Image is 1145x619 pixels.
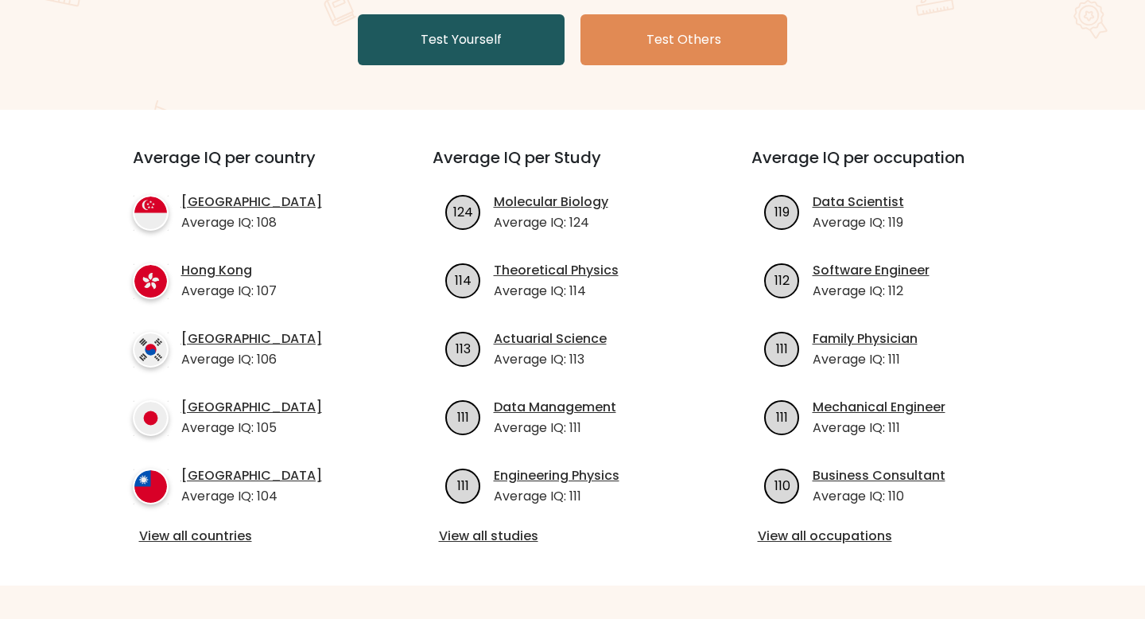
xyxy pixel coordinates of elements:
a: View all occupations [758,527,1026,546]
text: 111 [457,476,469,494]
a: Test Yourself [358,14,565,65]
p: Average IQ: 111 [494,419,616,438]
p: Average IQ: 108 [181,213,322,232]
a: [GEOGRAPHIC_DATA] [181,466,322,485]
a: View all studies [439,527,707,546]
a: Molecular Biology [494,193,608,212]
a: Mechanical Engineer [813,398,945,417]
a: Test Others [580,14,787,65]
img: country [133,332,169,368]
a: Business Consultant [813,466,945,485]
p: Average IQ: 113 [494,350,607,369]
a: [GEOGRAPHIC_DATA] [181,193,322,212]
img: country [133,400,169,436]
h3: Average IQ per occupation [751,148,1032,186]
a: Software Engineer [813,261,930,280]
a: Data Scientist [813,193,904,212]
text: 113 [456,339,471,357]
text: 124 [453,202,473,220]
p: Average IQ: 124 [494,213,608,232]
p: Average IQ: 110 [813,487,945,506]
a: [GEOGRAPHIC_DATA] [181,398,322,417]
img: country [133,263,169,299]
p: Average IQ: 111 [813,350,918,369]
p: Average IQ: 111 [494,487,619,506]
text: 111 [776,339,788,357]
p: Average IQ: 111 [813,419,945,438]
img: country [133,195,169,231]
text: 111 [457,407,469,426]
p: Average IQ: 106 [181,350,322,369]
p: Average IQ: 114 [494,282,619,301]
text: 110 [774,476,790,494]
a: Data Management [494,398,616,417]
p: Average IQ: 104 [181,487,322,506]
p: Average IQ: 112 [813,282,930,301]
text: 119 [774,202,790,220]
a: Hong Kong [181,261,277,280]
img: country [133,469,169,504]
a: [GEOGRAPHIC_DATA] [181,329,322,348]
a: Family Physician [813,329,918,348]
h3: Average IQ per Study [433,148,713,186]
p: Average IQ: 119 [813,213,904,232]
h3: Average IQ per country [133,148,375,186]
p: Average IQ: 107 [181,282,277,301]
a: Theoretical Physics [494,261,619,280]
p: Average IQ: 105 [181,419,322,438]
a: Actuarial Science [494,329,607,348]
text: 112 [774,271,790,289]
a: Engineering Physics [494,466,619,485]
a: View all countries [139,527,369,546]
text: 111 [776,407,788,426]
text: 114 [455,271,472,289]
